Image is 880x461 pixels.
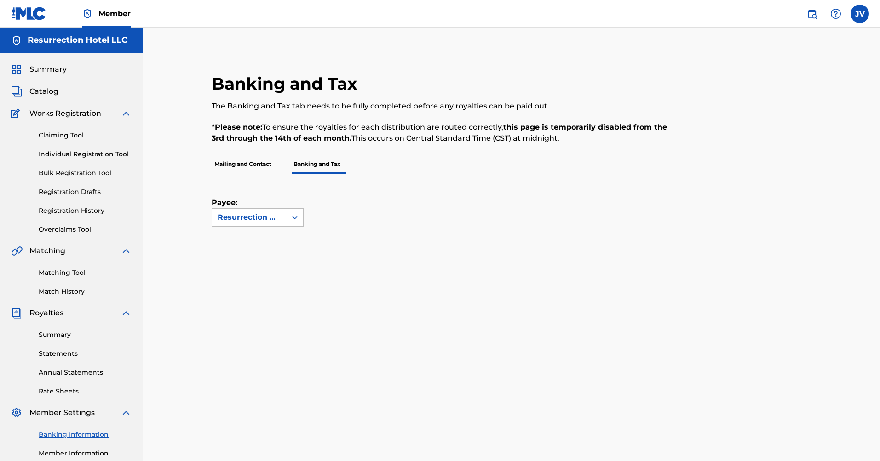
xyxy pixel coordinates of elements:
[29,108,101,119] span: Works Registration
[29,307,63,319] span: Royalties
[11,86,58,97] a: CatalogCatalog
[803,5,821,23] a: Public Search
[11,245,23,256] img: Matching
[39,349,132,359] a: Statements
[98,8,131,19] span: Member
[39,368,132,377] a: Annual Statements
[11,64,67,75] a: SummarySummary
[29,64,67,75] span: Summary
[29,245,65,256] span: Matching
[39,430,132,439] a: Banking Information
[218,212,281,223] div: Resurrection Hotel LLC
[121,245,132,256] img: expand
[212,154,274,174] p: Mailing and Contact
[29,86,58,97] span: Catalog
[121,108,132,119] img: expand
[11,35,22,46] img: Accounts
[39,387,132,396] a: Rate Sheets
[212,257,789,349] iframe: Tipalti Iframe
[11,7,46,20] img: MLC Logo
[39,149,132,159] a: Individual Registration Tool
[11,86,22,97] img: Catalog
[39,131,132,140] a: Claiming Tool
[39,168,132,178] a: Bulk Registration Tool
[11,307,22,319] img: Royalties
[212,123,667,142] strong: this page is temporarily disabled from the 3rd through the 14th of each month.
[212,197,258,208] label: Payee:
[212,123,262,131] strong: *Please note:
[851,5,869,23] div: User Menu
[806,8,817,19] img: search
[39,268,132,278] a: Matching Tool
[291,154,343,174] p: Banking and Tax
[212,122,673,144] p: To ensure the royalties for each distribution are routed correctly, This occurs on Central Standa...
[830,8,841,19] img: help
[212,74,362,94] h2: Banking and Tax
[39,206,132,216] a: Registration History
[11,407,22,418] img: Member Settings
[39,187,132,197] a: Registration Drafts
[854,306,880,384] iframe: Resource Center
[827,5,845,23] div: Help
[121,307,132,319] img: expand
[11,64,22,75] img: Summary
[39,449,132,458] a: Member Information
[11,108,23,119] img: Works Registration
[29,407,95,418] span: Member Settings
[82,8,93,19] img: Top Rightsholder
[39,287,132,296] a: Match History
[39,225,132,234] a: Overclaims Tool
[121,407,132,418] img: expand
[39,330,132,340] a: Summary
[212,101,673,112] p: The Banking and Tax tab needs to be fully completed before any royalties can be paid out.
[28,35,127,46] h5: Resurrection Hotel LLC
